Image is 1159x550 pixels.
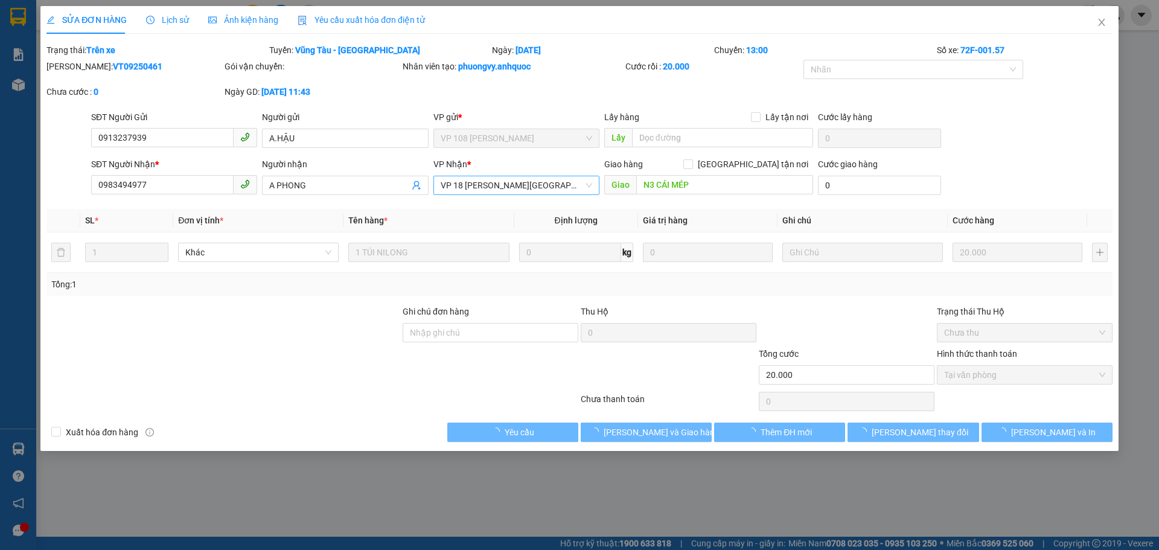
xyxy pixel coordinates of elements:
span: Chưa thu [944,324,1105,342]
b: [DATE] [516,45,541,55]
div: Trạng thái Thu Hộ [937,305,1113,318]
span: Ảnh kiện hàng [208,15,278,25]
button: Yêu cầu [447,423,578,442]
span: loading [747,427,761,436]
span: Lịch sử [146,15,189,25]
div: Gói vận chuyển: [225,60,400,73]
span: Lấy [604,128,632,147]
button: delete [51,243,71,262]
input: Cước giao hàng [818,176,941,195]
div: Nhân viên tạo: [403,60,623,73]
input: Dọc đường [632,128,813,147]
span: Yêu cầu xuất hóa đơn điện tử [298,15,425,25]
span: Tại văn phòng [944,366,1105,384]
label: Hình thức thanh toán [937,349,1017,359]
span: kg [621,243,633,262]
span: Đơn vị tính [178,216,223,225]
th: Ghi chú [777,209,948,232]
span: phone [240,179,250,189]
label: Cước lấy hàng [818,112,872,122]
button: Close [1085,6,1119,40]
span: Yêu cầu [505,426,534,439]
button: [PERSON_NAME] và In [982,423,1113,442]
div: Tổng: 1 [51,278,447,291]
b: Trên xe [86,45,115,55]
label: Ghi chú đơn hàng [403,307,469,316]
span: loading [998,427,1011,436]
span: Giao [604,175,636,194]
span: VP 108 Lê Hồng Phong - Vũng Tàu [441,129,592,147]
span: edit [46,16,55,24]
input: Ghi Chú [782,243,943,262]
div: SĐT Người Gửi [91,110,257,124]
b: Vũng Tàu - [GEOGRAPHIC_DATA] [295,45,420,55]
span: loading [590,427,604,436]
span: close [1097,18,1106,27]
input: Ghi chú đơn hàng [403,323,578,342]
span: [PERSON_NAME] thay đổi [872,426,968,439]
div: Người gửi [262,110,428,124]
span: VP 18 Nguyễn Thái Bình - Quận 1 [441,176,592,194]
div: Ngày: [491,43,714,57]
input: 0 [953,243,1082,262]
span: [PERSON_NAME] và In [1011,426,1096,439]
span: Khác [185,243,331,261]
div: Cước rồi : [625,60,801,73]
div: Chưa cước : [46,85,222,98]
span: Xuất hóa đơn hàng [61,426,143,439]
input: Dọc đường [636,175,813,194]
button: plus [1092,243,1108,262]
span: [GEOGRAPHIC_DATA] tận nơi [693,158,813,171]
span: loading [858,427,872,436]
span: Thêm ĐH mới [761,426,812,439]
span: Giao hàng [604,159,643,169]
div: SĐT Người Nhận [91,158,257,171]
div: Tuyến: [268,43,491,57]
input: Cước lấy hàng [818,129,941,148]
b: 0 [94,87,98,97]
b: VT09250461 [113,62,162,71]
span: loading [491,427,505,436]
span: Lấy hàng [604,112,639,122]
span: user-add [412,181,421,190]
span: Cước hàng [953,216,994,225]
button: [PERSON_NAME] và Giao hàng [581,423,712,442]
div: VP gửi [433,110,599,124]
input: 0 [643,243,773,262]
div: Số xe: [936,43,1114,57]
input: VD: Bàn, Ghế [348,243,509,262]
button: [PERSON_NAME] thay đổi [848,423,979,442]
div: Chưa thanh toán [579,392,758,414]
span: SL [85,216,95,225]
b: 72F-001.57 [960,45,1004,55]
img: icon [298,16,307,25]
div: Ngày GD: [225,85,400,98]
div: Trạng thái: [45,43,268,57]
span: VP Nhận [433,159,467,169]
b: [DATE] 11:43 [261,87,310,97]
span: Tên hàng [348,216,388,225]
b: phuongvy.anhquoc [458,62,531,71]
span: Tổng cước [759,349,799,359]
span: info-circle [145,428,154,436]
label: Cước giao hàng [818,159,878,169]
button: Thêm ĐH mới [714,423,845,442]
span: [PERSON_NAME] và Giao hàng [604,426,720,439]
span: SỬA ĐƠN HÀNG [46,15,127,25]
span: Thu Hộ [581,307,608,316]
b: 20.000 [663,62,689,71]
span: phone [240,132,250,142]
span: picture [208,16,217,24]
div: Người nhận [262,158,428,171]
span: Định lượng [555,216,598,225]
div: [PERSON_NAME]: [46,60,222,73]
b: 13:00 [746,45,768,55]
div: Chuyến: [713,43,936,57]
span: Giá trị hàng [643,216,688,225]
span: Lấy tận nơi [761,110,813,124]
span: clock-circle [146,16,155,24]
